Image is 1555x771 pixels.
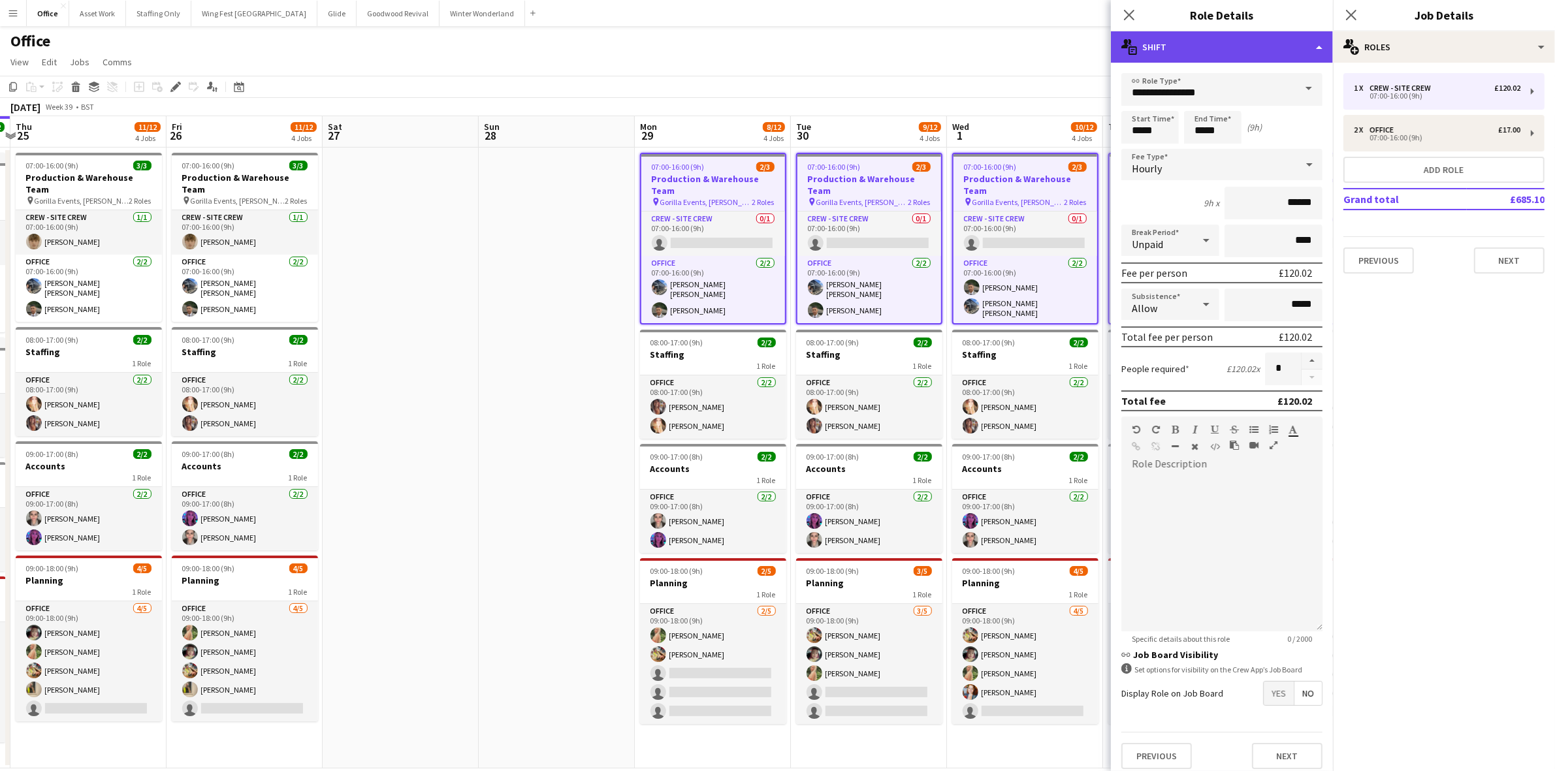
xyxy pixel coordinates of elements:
span: 2 Roles [129,196,152,206]
button: Glide [317,1,357,26]
span: Hourly [1132,162,1162,175]
div: Fee per person [1121,266,1187,279]
app-job-card: 09:00-17:00 (8h)2/2Accounts1 RoleOffice2/209:00-17:00 (8h)[PERSON_NAME][PERSON_NAME] [640,444,786,553]
div: Set options for visibility on the Crew App’s Job Board [1121,663,1323,676]
app-card-role: Office4/509:00-18:00 (9h)[PERSON_NAME][PERSON_NAME][PERSON_NAME][PERSON_NAME] [16,601,162,721]
div: 09:00-18:00 (9h)4/5Planning1 RoleOffice4/509:00-18:00 (9h)[PERSON_NAME][PERSON_NAME][PERSON_NAME]... [952,558,1098,724]
app-card-role: Crew - Site Crew0/107:00-16:00 (9h) [641,212,785,256]
span: 07:00-16:00 (9h) [26,161,79,170]
span: Gorilla Events, [PERSON_NAME][GEOGRAPHIC_DATA], [GEOGRAPHIC_DATA], [GEOGRAPHIC_DATA] [660,197,752,207]
app-card-role: Office2/208:00-17:00 (9h)[PERSON_NAME][PERSON_NAME] [796,375,942,439]
div: 1 x [1354,84,1370,93]
span: 2/2 [914,338,932,347]
span: 1 Role [1069,590,1088,599]
app-card-role: Office2/209:00-17:00 (8h)[PERSON_NAME][PERSON_NAME] [16,487,162,550]
div: (9h) [1247,121,1262,133]
app-job-card: 09:00-18:00 (9h)4/5Planning1 RoleOffice4/509:00-18:00 (9h)[PERSON_NAME][PERSON_NAME][PERSON_NAME]... [1108,558,1255,724]
h3: Role Details [1111,7,1333,24]
span: 4/5 [1070,566,1088,576]
span: 1 Role [913,475,932,485]
span: 11/12 [291,122,317,132]
span: 8/12 [763,122,785,132]
h3: Accounts [172,460,318,472]
app-job-card: 09:00-18:00 (9h)2/5Planning1 RoleOffice2/509:00-18:00 (9h)[PERSON_NAME][PERSON_NAME] [640,558,786,724]
span: 11/12 [135,122,161,132]
span: 08:00-17:00 (9h) [807,338,859,347]
span: No [1294,682,1322,705]
app-job-card: 09:00-17:00 (8h)2/2Accounts1 RoleOffice2/209:00-17:00 (8h)[PERSON_NAME][PERSON_NAME] [172,441,318,550]
h3: Accounts [1108,463,1255,475]
button: Underline [1210,424,1219,435]
app-card-role: Office2/209:00-17:00 (8h)[PERSON_NAME][PERSON_NAME] [796,490,942,553]
app-card-role: Crew - Site Crew0/107:00-16:00 (9h) [1110,212,1253,256]
div: 08:00-17:00 (9h)2/2Staffing1 RoleOffice2/208:00-17:00 (9h)[PERSON_NAME][PERSON_NAME] [796,330,942,439]
h3: Job Board Visibility [1121,649,1323,661]
span: 26 [170,128,182,143]
span: 09:00-17:00 (8h) [182,449,235,459]
span: 09:00-18:00 (9h) [963,566,1016,576]
app-card-role: Office2/208:00-17:00 (9h)[PERSON_NAME][PERSON_NAME] [1108,375,1255,439]
span: Gorilla Events, [PERSON_NAME][GEOGRAPHIC_DATA], [GEOGRAPHIC_DATA], [GEOGRAPHIC_DATA] [35,196,129,206]
label: People required [1121,363,1189,375]
span: 2/2 [914,452,932,462]
button: Staffing Only [126,1,191,26]
div: 09:00-17:00 (8h)2/2Accounts1 RoleOffice2/209:00-17:00 (8h)[PERSON_NAME][PERSON_NAME] [16,441,162,550]
app-job-card: 08:00-17:00 (9h)2/2Staffing1 RoleOffice2/208:00-17:00 (9h)[PERSON_NAME][PERSON_NAME] [1108,330,1255,439]
div: 07:00-16:00 (9h)3/3Production & Warehouse Team Gorilla Events, [PERSON_NAME][GEOGRAPHIC_DATA], [G... [172,153,318,322]
div: Office [1370,125,1399,134]
h3: Production & Warehouse Team [954,173,1097,197]
button: Horizontal Line [1171,441,1180,452]
span: Wed [952,121,969,133]
button: Clear Formatting [1191,441,1200,452]
app-job-card: 09:00-17:00 (8h)2/2Accounts1 RoleOffice2/209:00-17:00 (8h)[PERSON_NAME][PERSON_NAME] [796,444,942,553]
span: Specific details about this role [1121,634,1240,644]
div: Crew - Site Crew [1370,84,1436,93]
app-card-role: Crew - Site Crew0/107:00-16:00 (9h) [797,212,941,256]
button: Insert video [1249,440,1258,450]
span: Gorilla Events, [PERSON_NAME][GEOGRAPHIC_DATA], [GEOGRAPHIC_DATA], [GEOGRAPHIC_DATA] [191,196,285,206]
h3: Staffing [16,346,162,358]
h3: Staffing [1108,349,1255,360]
span: 10/12 [1071,122,1097,132]
div: 2 x [1354,125,1370,134]
app-card-role: Office2/208:00-17:00 (9h)[PERSON_NAME][PERSON_NAME] [16,373,162,436]
span: Jobs [70,56,89,68]
span: 2/2 [1070,338,1088,347]
span: 25 [14,128,32,143]
app-job-card: 07:00-16:00 (9h)2/3Production & Warehouse Team Gorilla Events, [PERSON_NAME][GEOGRAPHIC_DATA], [G... [796,153,942,324]
span: 4/5 [289,563,308,573]
span: 09:00-18:00 (9h) [26,563,79,573]
div: 4 Jobs [135,133,160,143]
div: 07:00-16:00 (9h) [1354,93,1520,99]
div: BST [81,102,94,112]
span: 3/3 [133,161,152,170]
button: Next [1252,743,1323,769]
span: 0 / 2000 [1277,634,1323,644]
div: 08:00-17:00 (9h)2/2Staffing1 RoleOffice2/208:00-17:00 (9h)[PERSON_NAME][PERSON_NAME] [952,330,1098,439]
button: Undo [1132,424,1141,435]
span: 07:00-16:00 (9h) [964,162,1017,172]
span: 1 Role [289,473,308,482]
a: Edit [37,54,62,71]
app-card-role: Office2/209:00-17:00 (8h)[PERSON_NAME][PERSON_NAME] [640,490,786,553]
app-job-card: 09:00-18:00 (9h)3/5Planning1 RoleOffice3/509:00-18:00 (9h)[PERSON_NAME][PERSON_NAME][PERSON_NAME] [796,558,942,724]
span: 2/3 [912,162,931,172]
span: 07:00-16:00 (9h) [808,162,861,172]
span: 09:00-18:00 (9h) [182,563,235,573]
span: Mon [640,121,657,133]
span: 2/2 [289,335,308,345]
div: 07:00-16:00 (9h)2/3Production & Warehouse Team Gorilla Events, [PERSON_NAME][GEOGRAPHIC_DATA], [G... [640,153,786,324]
app-card-role: Crew - Site Crew1/107:00-16:00 (9h)[PERSON_NAME] [16,210,162,255]
span: 1 Role [913,361,932,371]
a: Jobs [65,54,95,71]
span: 08:00-17:00 (9h) [182,335,235,345]
span: 2/5 [758,566,776,576]
span: 1 Role [1069,475,1088,485]
span: 2/3 [756,162,775,172]
h3: Job Details [1333,7,1555,24]
span: 2/2 [133,449,152,459]
app-job-card: 07:00-16:00 (9h)3/3Production & Warehouse Team Gorilla Events, [PERSON_NAME][GEOGRAPHIC_DATA], [G... [16,153,162,322]
span: Sat [328,121,342,133]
